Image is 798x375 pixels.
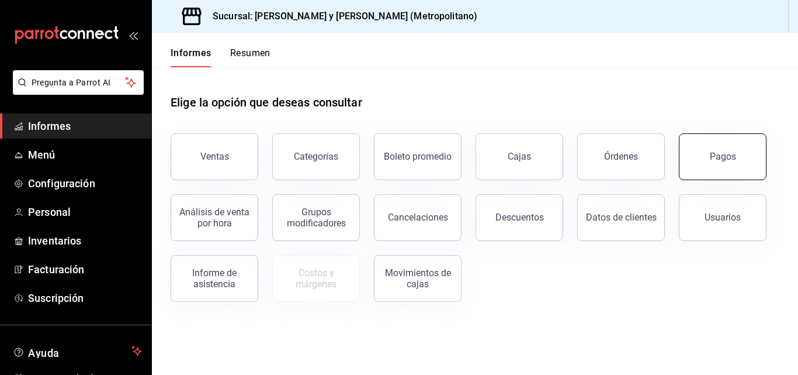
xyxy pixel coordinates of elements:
button: Ventas [171,133,258,180]
button: abrir_cajón_menú [129,30,138,40]
button: Grupos modificadores [272,194,360,241]
font: Configuración [28,177,95,190]
a: Pregunta a Parrot AI [8,85,144,97]
font: Costos y márgenes [296,267,336,290]
font: Cajas [508,151,531,162]
font: Ventas [200,151,229,162]
button: Pagos [679,133,766,180]
font: Cancelaciones [388,212,448,223]
font: Elige la opción que deseas consultar [171,95,362,109]
button: Pregunta a Parrot AI [13,70,144,95]
button: Cajas [476,133,563,180]
font: Ayuda [28,347,60,359]
font: Menú [28,149,55,161]
font: Grupos modificadores [287,207,346,229]
font: Órdenes [604,151,638,162]
font: Usuarios [705,212,741,223]
font: Resumen [230,47,270,59]
font: Movimientos de cajas [385,267,451,290]
button: Movimientos de cajas [374,255,462,302]
font: Boleto promedio [384,151,452,162]
font: Facturación [28,263,84,276]
font: Pregunta a Parrot AI [32,78,111,87]
button: Informe de asistencia [171,255,258,302]
font: Análisis de venta por hora [179,207,249,229]
button: Análisis de venta por hora [171,194,258,241]
font: Informes [171,47,211,59]
button: Categorías [272,133,360,180]
button: Cancelaciones [374,194,462,241]
font: Informes [28,120,71,132]
button: Contrata inventarios para ver este informe [272,255,360,302]
font: Pagos [710,151,736,162]
div: pestañas de navegación [171,47,270,67]
button: Boleto promedio [374,133,462,180]
font: Datos de clientes [586,212,657,223]
font: Categorías [294,151,338,162]
font: Inventarios [28,235,81,247]
font: Sucursal: [PERSON_NAME] y [PERSON_NAME] (Metropolitano) [213,11,477,22]
font: Personal [28,206,71,218]
font: Suscripción [28,292,84,304]
font: Informe de asistencia [192,267,237,290]
button: Datos de clientes [577,194,665,241]
button: Descuentos [476,194,563,241]
button: Usuarios [679,194,766,241]
button: Órdenes [577,133,665,180]
font: Descuentos [495,212,544,223]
